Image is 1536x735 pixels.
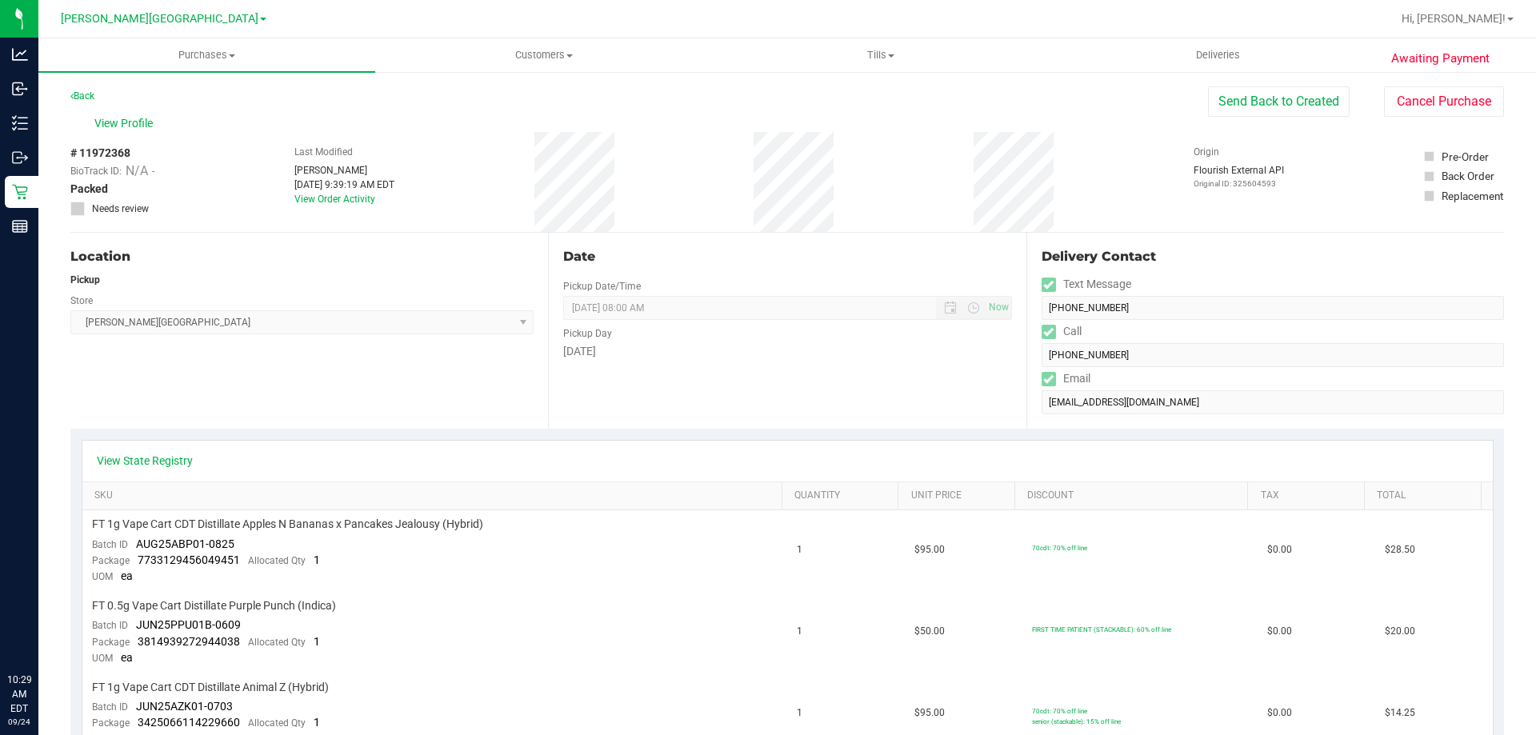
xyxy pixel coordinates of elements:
inline-svg: Reports [12,218,28,234]
strong: Pickup [70,274,100,286]
a: View Order Activity [294,194,375,205]
span: 1 [797,624,802,639]
span: ea [121,651,133,664]
span: UOM [92,571,113,582]
a: Back [70,90,94,102]
a: Unit Price [911,489,1009,502]
span: - [152,164,154,178]
input: Format: (999) 999-9999 [1042,343,1504,367]
p: 10:29 AM EDT [7,673,31,716]
a: SKU [94,489,775,502]
label: Pickup Day [563,326,612,341]
span: [PERSON_NAME][GEOGRAPHIC_DATA] [61,12,258,26]
span: Hi, [PERSON_NAME]! [1402,12,1506,25]
a: Purchases [38,38,375,72]
span: $0.00 [1267,705,1292,721]
span: Package [92,555,130,566]
span: JUN25PPU01B-0609 [136,618,241,631]
a: Total [1377,489,1474,502]
span: 1 [314,716,320,729]
span: 70cdt: 70% off line [1032,544,1087,552]
span: FIRST TIME PATIENT (STACKABLE): 60% off line [1032,625,1171,633]
inline-svg: Analytics [12,46,28,62]
div: Location [70,247,534,266]
div: [PERSON_NAME] [294,163,394,178]
label: Email [1042,367,1090,390]
a: View State Registry [97,453,193,469]
span: $50.00 [914,624,945,639]
label: Pickup Date/Time [563,279,641,294]
a: Discount [1027,489,1242,502]
span: Needs review [92,202,149,216]
iframe: Resource center unread badge [47,605,66,624]
button: Cancel Purchase [1384,86,1504,117]
span: $0.00 [1267,624,1292,639]
span: FT 1g Vape Cart CDT Distillate Animal Z (Hybrid) [92,680,329,695]
span: View Profile [94,115,158,132]
div: Delivery Contact [1042,247,1504,266]
span: Allocated Qty [248,637,306,648]
span: senior (stackable): 15% off line [1032,717,1121,725]
inline-svg: Retail [12,184,28,200]
div: Back Order [1442,168,1494,184]
span: $95.00 [914,705,945,721]
span: Customers [376,48,711,62]
span: 3814939272944038 [138,635,240,648]
a: Customers [375,38,712,72]
div: Replacement [1442,188,1503,204]
label: Text Message [1042,273,1131,296]
span: $20.00 [1385,624,1415,639]
div: [DATE] [563,343,1011,360]
iframe: Resource center [16,607,64,655]
span: 70cdt: 70% off line [1032,707,1087,715]
inline-svg: Inventory [12,115,28,131]
a: Quantity [794,489,892,502]
span: 1 [797,705,802,721]
span: 7733129456049451 [138,553,240,566]
span: 1 [314,553,320,566]
div: [DATE] 9:39:19 AM EDT [294,178,394,192]
p: 09/24 [7,716,31,728]
label: Origin [1194,145,1219,159]
label: Last Modified [294,145,353,159]
a: Tax [1261,489,1358,502]
span: Batch ID [92,620,128,631]
span: N/A [126,163,148,178]
p: Original ID: 325604593 [1194,178,1284,190]
span: Deliveries [1174,48,1262,62]
a: Tills [712,38,1049,72]
span: 1 [314,635,320,648]
span: JUN25AZK01-0703 [136,700,233,713]
label: Call [1042,320,1082,343]
button: Send Back to Created [1208,86,1350,117]
span: Package [92,717,130,729]
a: Deliveries [1050,38,1386,72]
inline-svg: Outbound [12,150,28,166]
span: Tills [713,48,1048,62]
span: Purchases [38,48,375,62]
span: $14.25 [1385,705,1415,721]
label: Store [70,294,93,308]
div: Flourish External API [1194,163,1284,190]
span: Awaiting Payment [1391,50,1490,68]
span: Batch ID [92,539,128,550]
div: Pre-Order [1442,149,1489,165]
span: Batch ID [92,701,128,713]
span: AUG25ABP01-0825 [136,537,234,550]
span: Packed [70,181,108,198]
span: Package [92,637,130,648]
span: $28.50 [1385,542,1415,557]
span: ea [121,569,133,582]
span: $0.00 [1267,542,1292,557]
input: Format: (999) 999-9999 [1042,296,1504,320]
span: $95.00 [914,542,945,557]
span: # 11972368 [70,145,130,162]
span: BioTrack ID: [70,164,122,178]
inline-svg: Inbound [12,81,28,97]
span: UOM [92,653,113,664]
span: Allocated Qty [248,717,306,729]
span: FT 0.5g Vape Cart Distillate Purple Punch (Indica) [92,598,336,613]
div: Date [563,247,1011,266]
span: 1 [797,542,802,557]
span: Allocated Qty [248,555,306,566]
